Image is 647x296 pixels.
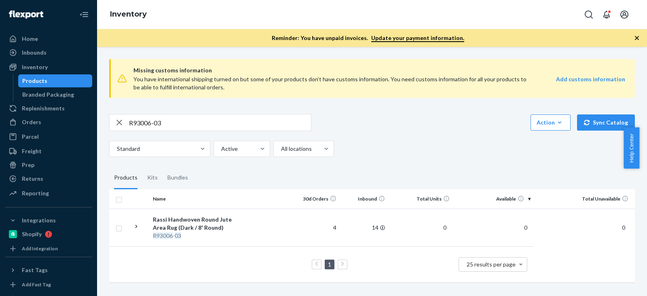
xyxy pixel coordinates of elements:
span: 0 [619,224,628,231]
a: Reporting [5,187,92,200]
th: Total Units [388,189,453,209]
a: Inventory [5,61,92,74]
div: Products [114,167,137,189]
button: Help Center [624,127,639,169]
span: 0 [440,224,450,231]
em: R93006 [153,232,173,239]
div: Add Fast Tag [22,281,51,288]
span: Missing customs information [133,66,625,75]
button: Open Search Box [581,6,597,23]
div: Action [537,118,565,127]
div: Add Integration [22,245,58,252]
button: Integrations [5,214,92,227]
td: 4 [291,209,340,246]
div: Home [22,35,38,43]
button: Open account menu [616,6,632,23]
th: 30d Orders [291,189,340,209]
a: Orders [5,116,92,129]
a: Add Integration [5,244,92,254]
div: Inbounds [22,49,47,57]
input: Active [220,145,221,153]
iframe: Opens a widget where you can chat to one of our agents [596,272,639,292]
button: Open notifications [598,6,615,23]
div: Inventory [22,63,48,71]
div: Branded Packaging [22,91,74,99]
ol: breadcrumbs [104,3,153,26]
div: Fast Tags [22,266,48,274]
th: Inbound [340,189,388,209]
button: Close Navigation [76,6,92,23]
a: Update your payment information. [371,34,464,42]
a: Inventory [110,10,147,19]
div: - [153,232,237,240]
td: 14 [340,209,388,246]
button: Action [531,114,571,131]
div: Prep [22,161,34,169]
input: Search inventory by name or sku [129,114,311,131]
a: Replenishments [5,102,92,115]
a: Products [18,74,93,87]
input: Standard [116,145,117,153]
div: Products [22,77,47,85]
a: Branded Packaging [18,88,93,101]
th: Available [453,189,534,209]
button: Fast Tags [5,264,92,277]
a: Shopify [5,228,92,241]
span: 25 results per page [467,261,516,268]
div: Freight [22,147,42,155]
a: Inbounds [5,46,92,59]
strong: Add customs information [556,76,625,82]
a: Parcel [5,130,92,143]
em: 03 [175,232,181,239]
a: Freight [5,145,92,158]
div: Rassi Handwoven Round Jute Area Rug (Dark / 8' Round) [153,216,237,232]
a: Prep [5,159,92,171]
div: Parcel [22,133,39,141]
div: Replenishments [22,104,65,112]
img: Flexport logo [9,11,43,19]
th: Total Unavailable [534,189,635,209]
div: Integrations [22,216,56,224]
input: All locations [280,145,281,153]
div: Shopify [22,230,42,238]
a: Home [5,32,92,45]
th: Name [150,189,241,209]
div: Returns [22,175,43,183]
a: Page 1 is your current page [326,261,333,268]
a: Add Fast Tag [5,280,92,290]
div: Kits [147,167,158,189]
div: You have international shipping turned on but some of your products don’t have customs informatio... [133,75,527,91]
a: Add customs information [556,75,625,91]
span: 0 [521,224,531,231]
p: Reminder: You have unpaid invoices. [272,34,464,42]
div: Orders [22,118,41,126]
div: Bundles [167,167,188,189]
a: Returns [5,172,92,185]
button: Sync Catalog [577,114,635,131]
div: Reporting [22,189,49,197]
